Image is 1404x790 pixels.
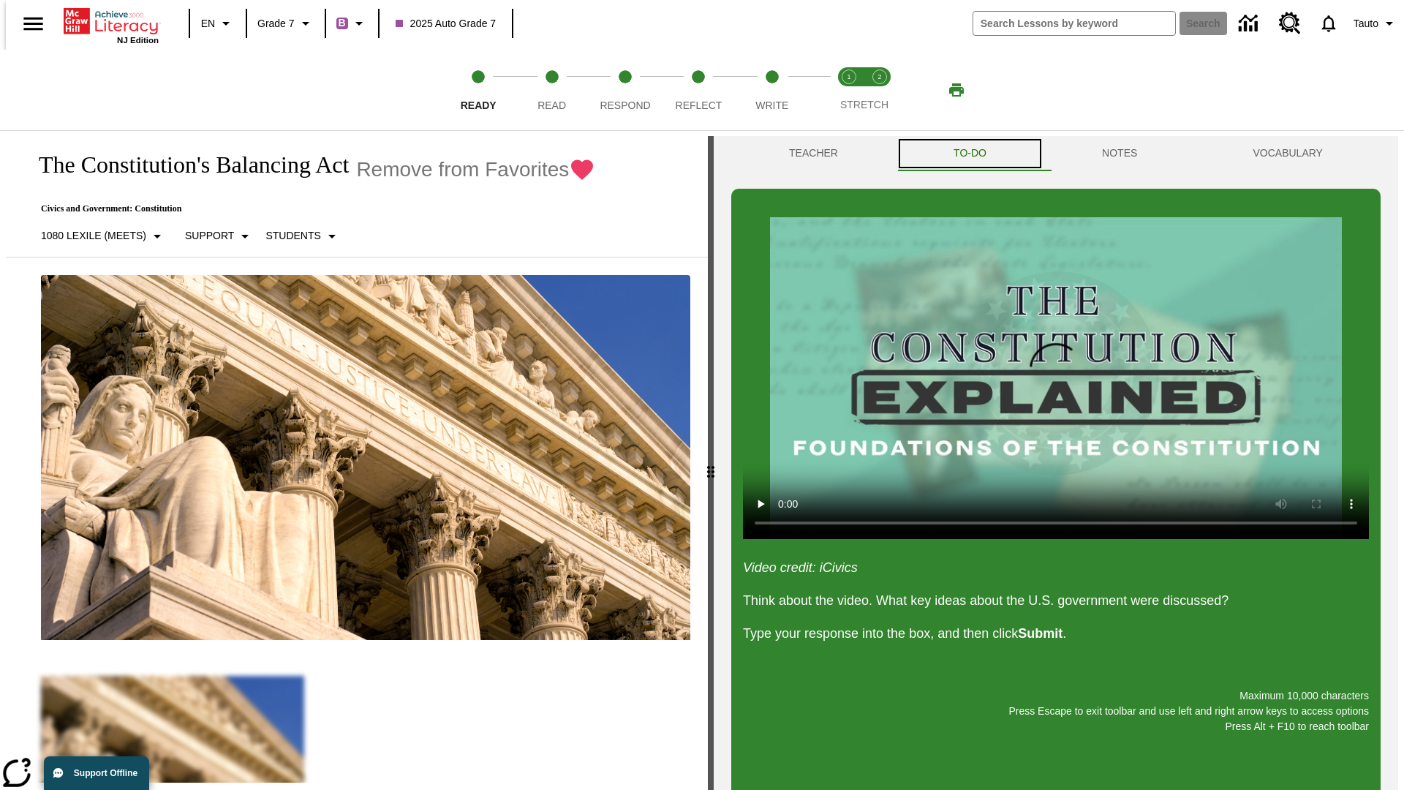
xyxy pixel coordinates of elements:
[714,136,1398,790] div: activity
[730,50,815,130] button: Write step 5 of 5
[179,223,260,249] button: Scaffolds, Support
[185,228,234,244] p: Support
[74,768,137,778] span: Support Offline
[201,16,215,31] span: EN
[1044,136,1195,171] button: NOTES
[896,136,1044,171] button: TO-DO
[436,50,521,130] button: Ready step 1 of 5
[743,624,1369,644] p: Type your response into the box, and then click .
[676,99,722,111] span: Reflect
[847,73,850,80] text: 1
[755,99,788,111] span: Write
[1348,10,1404,37] button: Profile/Settings
[1018,626,1063,641] strong: Submit
[858,50,901,130] button: Stretch Respond step 2 of 2
[973,12,1175,35] input: search field
[252,10,320,37] button: Grade: Grade 7, Select a grade
[331,10,374,37] button: Boost Class color is purple. Change class color
[356,158,569,181] span: Remove from Favorites
[743,719,1369,734] p: Press Alt + F10 to reach toolbar
[537,99,566,111] span: Read
[1354,16,1378,31] span: Tauto
[1270,4,1310,43] a: Resource Center, Will open in new tab
[41,275,690,641] img: The U.S. Supreme Court Building displays the phrase, "Equal Justice Under Law."
[743,560,858,575] em: Video credit: iCivics
[509,50,594,130] button: Read step 2 of 5
[44,756,149,790] button: Support Offline
[41,228,146,244] p: 1080 Lexile (Meets)
[257,16,295,31] span: Grade 7
[12,2,55,45] button: Open side menu
[1195,136,1381,171] button: VOCABULARY
[600,99,650,111] span: Respond
[260,223,346,249] button: Select Student
[6,136,708,783] div: reading
[265,228,320,244] p: Students
[877,73,881,80] text: 2
[23,203,595,214] p: Civics and Government: Constitution
[1230,4,1270,44] a: Data Center
[743,688,1369,704] p: Maximum 10,000 characters
[35,223,172,249] button: Select Lexile, 1080 Lexile (Meets)
[23,151,349,178] h1: The Constitution's Balancing Act
[396,16,497,31] span: 2025 Auto Grade 7
[195,10,241,37] button: Language: EN, Select a language
[583,50,668,130] button: Respond step 3 of 5
[743,591,1369,611] p: Think about the video. What key ideas about the U.S. government were discussed?
[840,99,888,110] span: STRETCH
[743,704,1369,719] p: Press Escape to exit toolbar and use left and right arrow keys to access options
[6,12,214,25] body: Maximum 10,000 characters Press Escape to exit toolbar and use left and right arrow keys to acces...
[731,136,896,171] button: Teacher
[708,136,714,790] div: Press Enter or Spacebar and then press right and left arrow keys to move the slider
[933,77,980,103] button: Print
[117,36,159,45] span: NJ Edition
[64,5,159,45] div: Home
[339,14,346,32] span: B
[356,157,595,182] button: Remove from Favorites - The Constitution's Balancing Act
[828,50,870,130] button: Stretch Read step 1 of 2
[731,136,1381,171] div: Instructional Panel Tabs
[1310,4,1348,42] a: Notifications
[461,99,497,111] span: Ready
[656,50,741,130] button: Reflect step 4 of 5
